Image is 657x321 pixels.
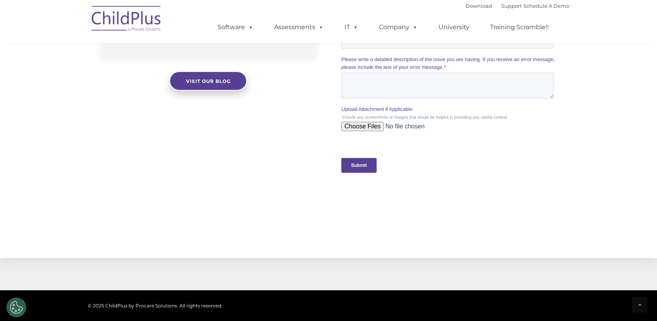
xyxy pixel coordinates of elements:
a: Schedule A Demo [523,3,569,9]
a: Assessments [266,19,332,35]
span: Phone number [108,83,141,89]
font: | [466,3,569,9]
button: Cookies Settings [7,298,26,317]
a: Download [466,3,492,9]
a: IT [337,19,366,35]
a: Training Scramble!! [482,19,556,35]
span: © 2025 ChildPlus by Procare Solutions. All rights reserved. [88,303,222,309]
a: University [431,19,477,35]
span: Visit our blog [186,78,231,84]
a: Support [501,3,522,9]
a: Company [371,19,426,35]
img: ChildPlus by Procare Solutions [88,0,165,39]
span: Last name [108,51,132,57]
a: Software [210,19,261,35]
a: Visit our blog [169,71,247,91]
